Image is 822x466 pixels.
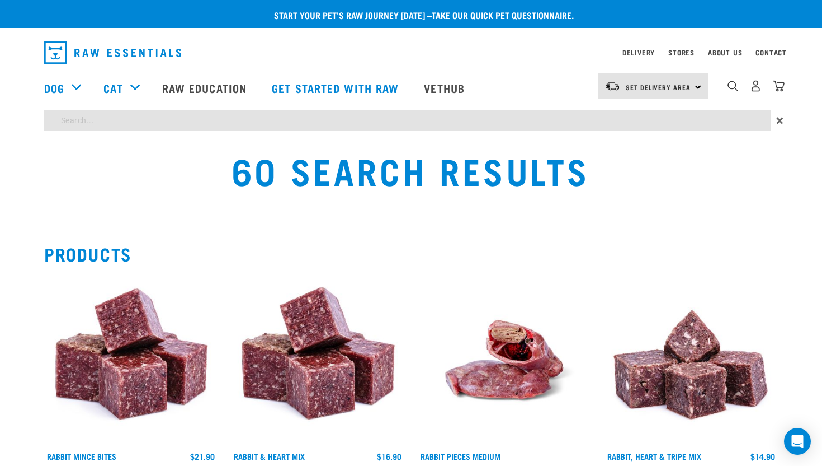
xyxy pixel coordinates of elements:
h2: Products [44,244,778,264]
img: Raw Essentials Wallaby Pieces Raw Meaty Bones For Dogs [418,273,591,446]
img: Whole Minced Rabbit Cubes 01 [44,273,218,446]
a: Rabbit & Heart Mix [234,454,305,458]
span: Set Delivery Area [626,85,691,89]
div: $14.90 [750,452,775,461]
div: Open Intercom Messenger [784,428,811,455]
img: home-icon@2x.png [773,80,785,92]
a: Delivery [622,50,655,54]
a: Rabbit Mince Bites [47,454,116,458]
div: $21.90 [190,452,215,461]
input: Search... [44,110,771,131]
img: user.png [750,80,762,92]
div: $16.90 [377,452,401,461]
img: home-icon-1@2x.png [727,81,738,91]
img: 1175 Rabbit Heart Tripe Mix 01 [604,273,778,446]
h1: 60 Search Results [157,150,665,190]
a: Cat [103,80,122,96]
img: van-moving.png [605,81,620,91]
img: Raw Essentials Logo [44,41,181,64]
a: Rabbit Pieces Medium [421,454,500,458]
a: About Us [708,50,742,54]
a: Get started with Raw [261,66,413,110]
a: Rabbit, Heart & Tripe Mix [607,454,701,458]
a: Dog [44,80,64,96]
a: Contact [755,50,787,54]
a: Stores [668,50,695,54]
a: Raw Education [151,66,261,110]
span: × [776,110,783,131]
nav: dropdown navigation [35,37,787,68]
a: Vethub [413,66,479,110]
a: take our quick pet questionnaire. [432,12,574,17]
img: 1087 Rabbit Heart Cubes 01 [231,273,404,446]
